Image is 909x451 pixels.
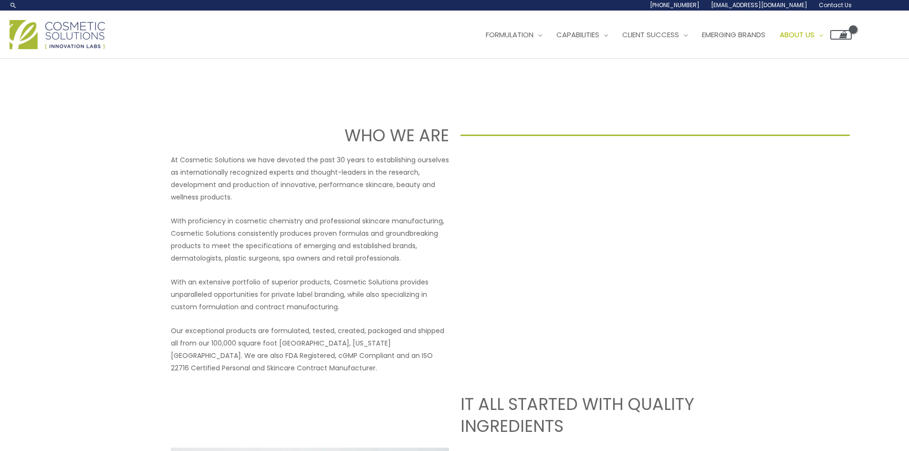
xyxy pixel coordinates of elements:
[615,21,695,49] a: Client Success
[711,1,807,9] span: [EMAIL_ADDRESS][DOMAIN_NAME]
[460,154,739,310] iframe: Get to know Cosmetic Solutions Private Label Skin Care
[171,276,449,313] p: With an extensive portfolio of superior products, Cosmetic Solutions provides unparalleled opport...
[650,1,700,9] span: [PHONE_NUMBER]
[486,30,533,40] span: Formulation
[171,154,449,203] p: At Cosmetic Solutions we have devoted the past 30 years to establishing ourselves as internationa...
[171,215,449,264] p: With proficiency in cosmetic chemistry and professional skincare manufacturing, Cosmetic Solution...
[10,20,105,49] img: Cosmetic Solutions Logo
[702,30,765,40] span: Emerging Brands
[556,30,599,40] span: Capabilities
[830,30,852,40] a: View Shopping Cart, empty
[773,21,830,49] a: About Us
[460,393,739,437] h2: IT ALL STARTED WITH QUALITY INGREDIENTS
[622,30,679,40] span: Client Success
[695,21,773,49] a: Emerging Brands
[479,21,549,49] a: Formulation
[10,1,17,9] a: Search icon link
[819,1,852,9] span: Contact Us
[780,30,815,40] span: About Us
[471,21,852,49] nav: Site Navigation
[549,21,615,49] a: Capabilities
[59,124,449,147] h1: WHO WE ARE
[171,325,449,374] p: Our exceptional products are formulated, tested, created, packaged and shipped all from our 100,0...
